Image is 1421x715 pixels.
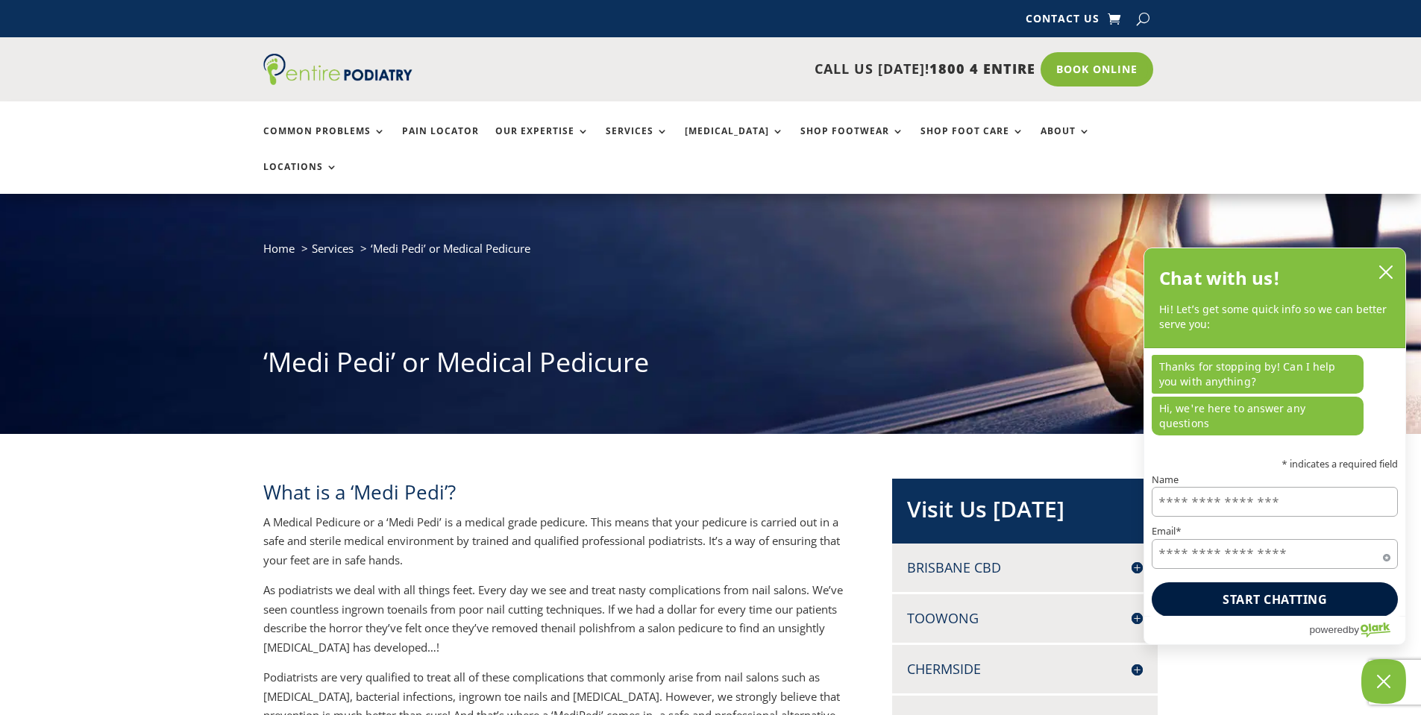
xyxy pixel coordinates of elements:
a: Pain Locator [402,126,479,158]
keyword: nail polish [557,620,610,635]
h4: Brisbane CBD [907,558,1143,577]
a: Contact Us [1026,13,1100,30]
span: 1800 4 ENTIRE [929,60,1035,78]
nav: breadcrumb [263,239,1158,269]
a: [MEDICAL_DATA] [685,126,784,158]
button: close chatbox [1374,261,1398,283]
a: Home [263,241,295,256]
h2: Chat with us! [1159,263,1281,293]
p: Hi, we're here to answer any questions [1152,397,1364,435]
a: About [1041,126,1091,158]
span: powered [1309,620,1348,639]
h1: ‘Medi Pedi’ or Medical Pedicure [263,344,1158,388]
p: Hi! Let’s get some quick info so we can better serve you: [1159,302,1390,333]
label: Name [1152,474,1398,484]
button: Close Chatbox [1361,659,1406,704]
span: by [1349,620,1359,639]
img: logo (1) [263,54,413,85]
p: As podiatrists we deal with all things feet. Every day we see and treat nasty complications from ... [263,581,844,668]
input: Name [1152,487,1398,517]
a: Services [606,126,668,158]
a: Powered by Olark [1309,617,1405,644]
button: Start chatting [1152,582,1398,616]
a: Shop Foot Care [920,126,1024,158]
h4: Toowong [907,609,1143,628]
p: CALL US [DATE]! [470,60,1035,79]
a: Entire Podiatry [263,73,413,88]
input: Email [1152,538,1398,568]
span: Required field [1383,551,1390,558]
label: Email* [1152,526,1398,536]
a: Common Problems [263,126,386,158]
h2: Visit Us [DATE] [907,494,1143,532]
a: Book Online [1041,52,1153,86]
div: chat [1144,347,1405,441]
a: Shop Footwear [800,126,904,158]
span: ‘Medi Pedi’ or Medical Pedicure [371,241,530,256]
a: Locations [263,162,338,194]
div: olark chatbox [1144,248,1406,645]
p: A Medical Pedicure or a ‘Medi Pedi’ is a medical grade pedicure. This means that your pedicure is... [263,513,844,582]
a: Services [312,241,354,256]
p: Thanks for stopping by! Can I help you with anything? [1152,355,1364,394]
h4: Chermside [907,660,1143,678]
a: Our Expertise [495,126,589,158]
p: * indicates a required field [1152,459,1398,468]
h2: What is a ‘Medi Pedi’? [263,479,844,513]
